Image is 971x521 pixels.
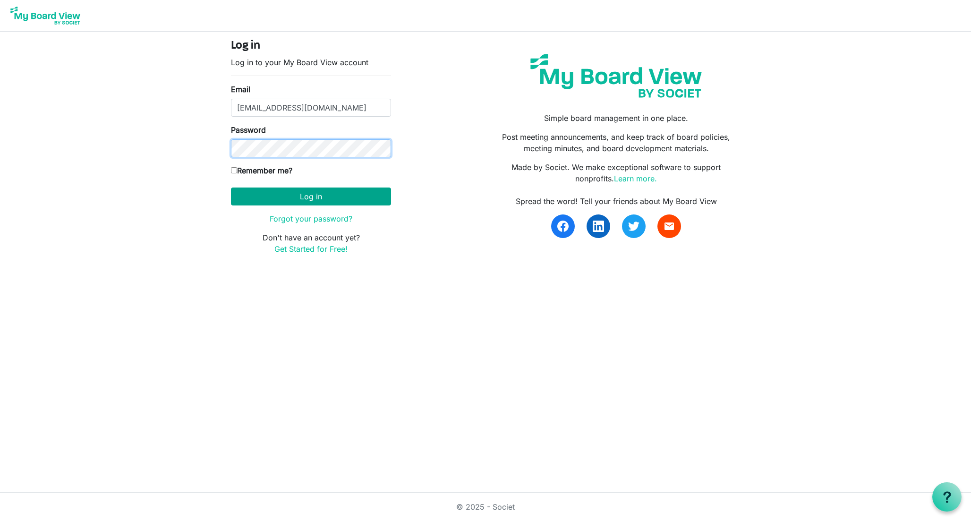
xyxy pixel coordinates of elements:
[493,112,740,124] p: Simple board management in one place.
[456,502,515,512] a: © 2025 - Societ
[231,167,237,173] input: Remember me?
[557,221,569,232] img: facebook.svg
[374,143,385,154] keeper-lock: Open Keeper Popup
[231,124,266,136] label: Password
[231,84,250,95] label: Email
[628,221,639,232] img: twitter.svg
[231,57,391,68] p: Log in to your My Board View account
[8,4,83,27] img: My Board View Logo
[231,188,391,205] button: Log in
[493,131,740,154] p: Post meeting announcements, and keep track of board policies, meeting minutes, and board developm...
[614,174,657,183] a: Learn more.
[657,214,681,238] a: email
[593,221,604,232] img: linkedin.svg
[270,214,352,223] a: Forgot your password?
[231,39,391,53] h4: Log in
[231,165,292,176] label: Remember me?
[523,47,709,105] img: my-board-view-societ.svg
[231,232,391,255] p: Don't have an account yet?
[664,221,675,232] span: email
[274,244,348,254] a: Get Started for Free!
[493,162,740,184] p: Made by Societ. We make exceptional software to support nonprofits.
[493,196,740,207] div: Spread the word! Tell your friends about My Board View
